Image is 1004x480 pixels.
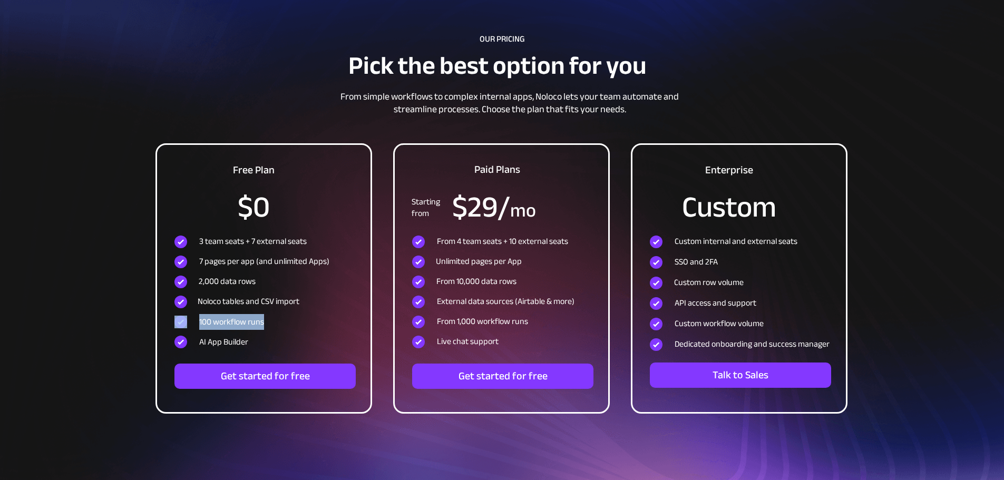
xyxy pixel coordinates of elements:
[675,233,797,249] span: Custom internal and external seats
[650,369,831,381] span: Talk to Sales
[174,364,356,389] a: Get started for free
[174,370,356,383] span: Get started for free
[675,295,756,311] span: API access and support
[452,180,510,234] span: $29/
[474,160,520,179] span: Paid Plans
[480,31,525,47] span: OUR PRICING
[437,233,568,249] span: From 4 team seats + 10 external seats
[675,316,764,331] span: Custom workflow volume
[199,334,248,350] span: AI App Builder
[233,160,275,180] span: Free Plan
[675,254,718,270] span: SSO and 2FA
[682,180,776,234] span: Custom
[510,193,536,228] span: mo
[412,370,593,383] span: Get started for free
[199,253,329,269] span: 7 pages per app (and unlimited Apps)
[437,314,528,329] span: From 1,000 workflow runs
[198,293,299,309] span: Noloco tables and CSV import
[348,42,647,90] span: Pick the best option for you
[238,180,270,234] span: $0
[674,275,744,290] span: Custom row volume
[340,88,679,118] span: From simple workflows to complex internal apps, Noloco lets your team automate and streamline pro...
[436,273,516,289] span: From 10,000 data rows
[412,364,593,389] a: Get started for free
[650,363,831,388] a: Talk to Sales
[199,233,307,249] span: 3 team seats + 7 external seats
[412,194,440,221] span: Starting from
[199,314,264,330] span: 100 workflow runs
[675,336,830,352] span: Dedicated onboarding and success manager
[437,334,499,349] span: Live chat support
[436,253,522,269] span: Unlimited pages per App
[199,273,256,289] span: 2,000 data rows
[437,293,574,309] span: External data sources (Airtable & more)
[705,160,753,180] span: Enterprise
